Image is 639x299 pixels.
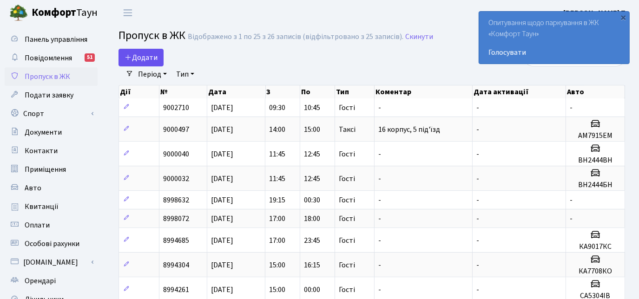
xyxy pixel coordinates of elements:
[378,260,381,270] span: -
[269,214,285,224] span: 17:00
[476,195,479,205] span: -
[269,195,285,205] span: 19:15
[335,85,375,98] th: Тип
[5,272,98,290] a: Орендарі
[134,66,171,82] a: Період
[476,103,479,113] span: -
[269,149,285,159] span: 11:45
[25,146,58,156] span: Контакти
[476,260,479,270] span: -
[163,124,189,135] span: 9000497
[5,123,98,142] a: Документи
[570,131,621,140] h5: АМ7915ЕМ
[211,174,233,184] span: [DATE]
[119,49,164,66] a: Додати
[476,149,479,159] span: -
[304,174,320,184] span: 12:45
[339,126,356,133] span: Таксі
[476,285,479,295] span: -
[207,85,266,98] th: Дата
[570,156,621,165] h5: ВН2444ВН
[570,103,573,113] span: -
[378,124,440,135] span: 16 корпус, 5 під'їзд
[339,286,355,293] span: Гості
[25,239,79,249] span: Особові рахунки
[375,85,473,98] th: Коментар
[125,52,158,63] span: Додати
[378,214,381,224] span: -
[566,85,625,98] th: Авто
[269,124,285,135] span: 14:00
[32,5,98,21] span: Таун
[5,86,98,104] a: Подати заявку
[211,124,233,135] span: [DATE]
[339,237,355,244] span: Гості
[304,260,320,270] span: 16:15
[5,253,98,272] a: [DOMAIN_NAME]
[300,85,335,98] th: По
[570,267,621,276] h5: КА7708КО
[211,195,233,205] span: [DATE]
[5,67,98,86] a: Пропуск в ЖК
[570,181,621,189] h5: ВН2444БН
[9,4,28,22] img: logo.png
[188,32,403,41] div: Відображено з 1 по 25 з 26 записів (відфільтровано з 25 записів).
[479,12,629,64] div: Опитування щодо паркування в ЖК «Комфорт Таун»
[163,214,189,224] span: 8998072
[25,220,50,230] span: Оплати
[5,197,98,216] a: Квитанції
[473,85,566,98] th: Дата активації
[304,285,320,295] span: 00:00
[405,32,433,41] a: Скинути
[563,7,628,19] a: [PERSON_NAME] П.
[211,285,233,295] span: [DATE]
[211,235,233,246] span: [DATE]
[5,216,98,234] a: Оплати
[304,124,320,135] span: 15:00
[476,235,479,246] span: -
[619,13,628,22] div: ×
[32,5,76,20] b: Комфорт
[269,235,285,246] span: 17:00
[269,260,285,270] span: 15:00
[25,53,72,63] span: Повідомлення
[163,285,189,295] span: 8994261
[378,103,381,113] span: -
[476,124,479,135] span: -
[5,104,98,123] a: Спорт
[570,195,573,205] span: -
[476,174,479,184] span: -
[211,260,233,270] span: [DATE]
[339,104,355,111] span: Гості
[25,127,62,137] span: Документи
[163,235,189,246] span: 8994685
[488,47,620,58] a: Голосувати
[25,34,87,45] span: Панель управління
[378,195,381,205] span: -
[211,149,233,159] span: [DATE]
[378,235,381,246] span: -
[339,175,355,182] span: Гості
[119,27,185,44] span: Пропуск в ЖК
[269,174,285,184] span: 11:45
[119,85,159,98] th: Дії
[172,66,198,82] a: Тип
[25,183,41,193] span: Авто
[339,261,355,269] span: Гості
[116,5,139,20] button: Переключити навігацію
[304,149,320,159] span: 12:45
[25,164,66,175] span: Приміщення
[25,90,73,100] span: Подати заявку
[570,242,621,251] h5: КА9017КС
[5,30,98,49] a: Панель управління
[5,142,98,160] a: Контакти
[304,235,320,246] span: 23:45
[378,174,381,184] span: -
[378,149,381,159] span: -
[304,103,320,113] span: 10:45
[25,276,56,286] span: Орендарі
[339,150,355,158] span: Гості
[269,285,285,295] span: 15:00
[163,195,189,205] span: 8998632
[211,214,233,224] span: [DATE]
